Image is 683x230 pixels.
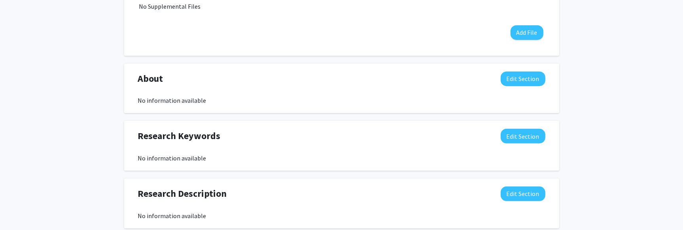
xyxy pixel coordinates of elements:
div: No information available [138,211,545,221]
iframe: Chat [6,194,34,224]
span: Research Description [138,187,227,201]
span: Research Keywords [138,129,221,143]
div: No information available [138,96,545,105]
button: Edit Research Description [501,187,545,201]
div: No Supplemental Files [139,2,544,11]
button: Edit Research Keywords [501,129,545,143]
button: Add File [511,25,543,40]
span: About [138,72,163,86]
button: Edit About [501,72,545,86]
div: No information available [138,153,545,163]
